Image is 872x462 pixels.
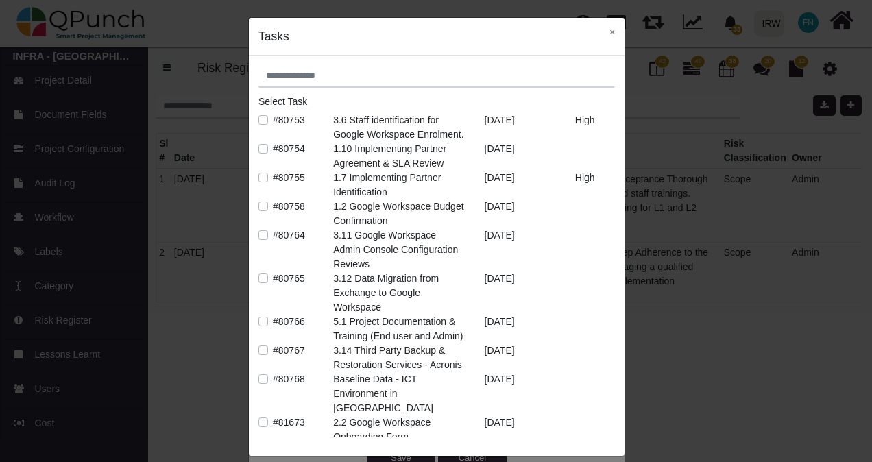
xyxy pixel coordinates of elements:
[474,199,565,228] div: [DATE]
[323,343,474,372] div: 3.14 Third Party Backup & Restoration Services - Acronis
[474,271,565,315] div: [DATE]
[323,228,474,271] div: 3.11 Google Workspace Admin Console Configuration Reviews
[323,199,474,228] div: 1.2 Google Workspace Budget Confirmation
[273,271,305,286] label: #80765
[565,113,625,142] div: High
[273,415,305,430] label: #81673
[474,142,565,171] div: [DATE]
[323,142,474,171] div: 1.10 Implementing Partner Agreement & SLA Review
[474,343,565,372] div: [DATE]
[273,372,305,387] label: #80768
[474,415,565,444] div: [DATE]
[474,113,565,142] div: [DATE]
[273,315,305,329] label: #80766
[323,271,474,315] div: 3.12 Data Migration from Exchange to Google Workspace
[273,228,305,243] label: #80764
[273,171,305,185] label: #80755
[273,113,305,127] label: #80753
[474,315,565,343] div: [DATE]
[258,27,289,45] h5: Tasks
[474,228,565,271] div: [DATE]
[323,372,474,415] div: Baseline Data - ICT Environment in [GEOGRAPHIC_DATA]
[474,372,565,415] div: [DATE]
[258,95,615,113] legend: Select Task
[600,18,625,46] button: Close
[323,113,474,142] div: 3.6 Staff identification for Google Workspace Enrolment.
[323,415,474,444] div: 2.2 Google Workspace Onboarding Form
[273,343,305,358] label: #80767
[323,171,474,199] div: 1.7 Implementing Partner Identification
[323,315,474,343] div: 5.1 Project Documentation & Training (End user and Admin)
[273,142,305,156] label: #80754
[474,171,565,199] div: [DATE]
[565,171,625,199] div: High
[273,199,305,214] label: #80758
